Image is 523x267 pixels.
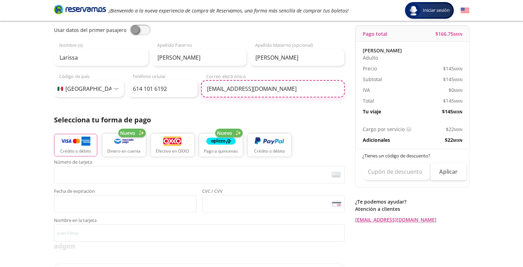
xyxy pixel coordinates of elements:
[156,148,189,154] p: Efectivo en OXXO
[54,49,148,66] input: Nombre (s)
[355,198,469,205] p: ¿Te podemos ayudar?
[120,129,135,137] span: Nuevo
[109,7,349,14] em: ¡Bienvenido a la nueva experiencia de compra de Reservamos, una forma más sencilla de comprar tus...
[446,126,462,133] span: $ 22
[54,160,345,166] span: Número de tarjeta
[363,47,402,54] p: [PERSON_NAME]
[363,30,387,37] p: Pago total
[363,86,370,94] p: IVA
[363,54,378,61] span: Adulto
[102,134,146,156] button: Dinero en cuenta
[483,227,516,260] iframe: Messagebird Livechat Widget
[54,218,345,224] span: Nombre en la tarjeta
[454,88,462,93] small: MXN
[461,6,469,15] button: English
[107,148,141,154] p: Dinero en cuenta
[362,153,463,160] p: ¿Tienes un código de descuento?
[332,172,341,178] img: card
[248,134,291,156] button: Crédito o débito
[60,148,91,154] p: Crédito o débito
[204,148,238,154] p: Pago a quincenas
[199,134,243,156] button: Pago a quincenas
[54,224,345,242] input: Nombre en la tarjeta
[355,205,469,213] p: Atención a clientes
[254,148,285,154] p: Crédito o débito
[363,76,382,83] p: Subtotal
[363,97,374,104] p: Total
[54,243,75,250] img: svg+xml;base64,PD94bWwgdmVyc2lvbj0iMS4wIiBlbmNvZGluZz0iVVRGLTgiPz4KPHN2ZyB3aWR0aD0iMzk2cHgiIGhlaW...
[363,65,377,72] p: Precio
[54,27,126,33] span: Usar datos del primer pasajero
[57,197,193,210] iframe: Iframe de la fecha de caducidad de la tarjeta asegurada
[57,168,342,181] iframe: Iframe del número de tarjeta asegurada
[454,98,462,104] small: MXN
[453,109,462,114] small: MXN
[363,136,390,144] p: Adicionales
[454,77,462,82] small: MXN
[152,49,246,66] input: Apellido Paterno
[435,30,462,37] span: $ 166.75
[454,127,462,132] small: MXN
[54,134,97,156] button: Crédito o débito
[443,65,462,72] span: $ 145
[363,108,381,115] p: Tu viaje
[449,86,462,94] span: $ 0
[362,163,431,180] input: Cupón de descuento
[420,7,452,14] span: Iniciar sesión
[453,32,462,37] small: MXN
[202,189,345,195] span: CVC / CVV
[54,115,345,125] p: Selecciona tu forma de pago
[54,4,106,17] a: Brand Logo
[443,76,462,83] span: $ 145
[363,126,405,133] p: Cargo por servicio
[54,4,106,15] i: Brand Logo
[431,163,466,180] button: Aplicar
[453,138,462,143] small: MXN
[151,134,194,156] button: Efectivo en OXXO
[201,80,345,97] input: Correo electrónico
[250,49,344,66] input: Apellido Materno (opcional)
[445,136,462,144] span: $ 22
[442,108,462,115] span: $ 145
[205,197,342,210] iframe: Iframe del código de seguridad de la tarjeta asegurada
[127,80,198,97] input: Teléfono celular
[454,66,462,71] small: MXN
[443,97,462,104] span: $ 145
[57,87,63,91] img: MX
[54,189,197,195] span: Fecha de expiración
[355,216,469,223] a: [EMAIL_ADDRESS][DOMAIN_NAME]
[217,129,232,137] span: Nuevo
